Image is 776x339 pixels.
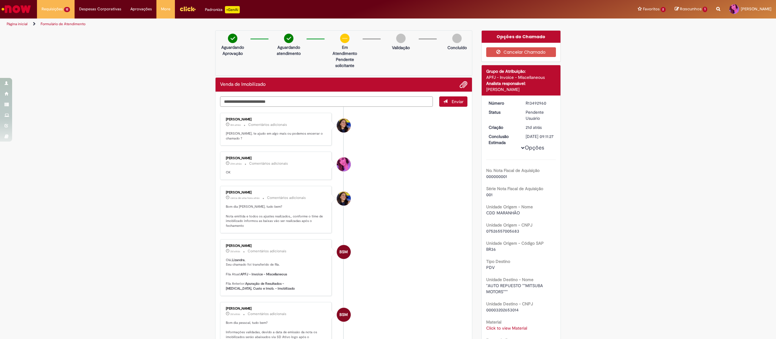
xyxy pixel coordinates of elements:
p: Pendente solicitante [330,56,360,69]
b: Série Nota Fiscal de Aquisição [486,186,543,191]
p: Validação [392,45,410,51]
p: Aguardando atendimento [274,44,303,56]
div: Barbara Luiza de Oliveira Ferreira [337,192,351,206]
div: Grupo de Atribuição: [486,68,556,74]
span: Enviar [452,99,463,104]
div: [PERSON_NAME] [226,307,327,310]
span: 07526557005683 [486,228,519,234]
span: 2 [661,7,666,12]
img: click_logo_yellow_360x200.png [179,4,196,13]
b: Unidade Destino - CNPJ [486,301,533,307]
span: [PERSON_NAME] [741,6,771,12]
span: BSM [339,245,348,259]
div: [PERSON_NAME] [486,86,556,92]
div: Analista responsável: [486,80,556,86]
img: check-circle-green.png [228,34,237,43]
ul: Trilhas de página [5,18,513,30]
b: Material [486,319,501,325]
time: 08/09/2025 10:32:58 [526,125,542,130]
small: Comentários adicionais [248,122,287,127]
span: "AUTO REPUESTO ""MITSUBA MOTORS""" [486,283,544,294]
span: Requisições [42,6,63,12]
time: 29/09/2025 09:43:31 [230,123,241,127]
time: 27/09/2025 12:05:13 [230,250,240,253]
dt: Conclusão Estimada [484,133,521,146]
span: 2d atrás [230,312,240,316]
div: Barbara Scotti Menino Costa [337,245,351,259]
span: 2d atrás [230,250,240,253]
div: Barbara Luiza de Oliveira Ferreira [337,119,351,133]
p: OK [226,170,327,175]
b: Tipo Destino [486,259,510,264]
img: img-circle-grey.png [452,34,462,43]
span: 8m atrás [230,123,241,127]
time: 29/09/2025 08:39:58 [230,196,259,200]
b: APFJ - Invoice - Miscellaneous [240,272,287,277]
img: ServiceNow [1,3,32,15]
a: Rascunhos [675,6,707,12]
p: Concluído [447,45,467,51]
p: Olá, , Seu chamado foi transferido de fila. Fila Atual: Fila Anterior: [226,258,327,291]
dt: Número [484,100,521,106]
span: 21d atrás [526,125,542,130]
span: PDV [486,265,495,270]
h2: Venda de Imobilizado Histórico de tíquete [220,82,266,87]
b: Unidade Origem - CNPJ [486,222,532,228]
button: Adicionar anexos [460,81,467,89]
b: Unidade Origem - Nome [486,204,533,210]
img: circle-minus.png [340,34,350,43]
div: Pendente Usuário [526,109,554,121]
div: [DATE] 09:11:27 [526,133,554,139]
time: 27/09/2025 12:05:01 [230,312,240,316]
small: Comentários adicionais [267,195,306,200]
b: Unidade Origem - Código SAP [486,240,544,246]
div: R13492960 [526,100,554,106]
p: +GenAi [225,6,240,13]
span: 001 [486,192,493,197]
span: 12 [64,7,70,12]
span: 000000001 [486,174,507,179]
div: [PERSON_NAME] [226,156,327,160]
span: BR36 [486,247,496,252]
div: [PERSON_NAME] [226,244,327,248]
div: 08/09/2025 10:32:58 [526,124,554,130]
div: Padroniza [205,6,240,13]
button: Cancelar Chamado [486,47,556,57]
span: 00003202653014 [486,307,519,313]
span: CDD MARANHÃO [486,210,520,216]
a: Click to view Material [486,325,527,331]
a: Formulário de Atendimento [41,22,85,26]
small: Comentários adicionais [249,161,288,166]
span: 21m atrás [230,162,242,166]
span: Despesas Corporativas [79,6,121,12]
small: Comentários adicionais [248,311,286,317]
b: Lizandra [232,258,245,262]
div: Barbara Scotti Menino Costa [337,308,351,322]
span: Favoritos [643,6,660,12]
b: Apuração de Resultados - [MEDICAL_DATA], Custo e Imob. - Imobilizado [226,281,295,291]
span: Aprovações [130,6,152,12]
span: 1 [703,7,707,12]
div: [PERSON_NAME] [226,191,327,194]
b: Unidade Destino - Nome [486,277,533,282]
time: 29/09/2025 09:30:27 [230,162,242,166]
span: cerca de uma hora atrás [230,196,259,200]
dt: Status [484,109,521,115]
button: Enviar [439,96,467,107]
small: Comentários adicionais [248,249,286,254]
textarea: Digite sua mensagem aqui... [220,96,433,107]
span: More [161,6,170,12]
p: [PERSON_NAME], te ajudo em algo mais ou podemos encerrar o chamado ? [226,131,327,141]
div: Lizandra Henriques Silva [337,157,351,171]
p: Aguardando Aprovação [218,44,247,56]
dt: Criação [484,124,521,130]
p: Em Atendimento [330,44,360,56]
div: Opções do Chamado [482,31,561,43]
a: Página inicial [7,22,28,26]
span: BSM [339,307,348,322]
img: check-circle-green.png [284,34,293,43]
img: img-circle-grey.png [396,34,406,43]
div: [PERSON_NAME] [226,118,327,121]
b: No. Nota Fiscal de Aquisição [486,168,540,173]
p: Bom dia [PERSON_NAME], tudo bem? Nota emitida e todos os ajustes realizados,, conforme o time de ... [226,204,327,228]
